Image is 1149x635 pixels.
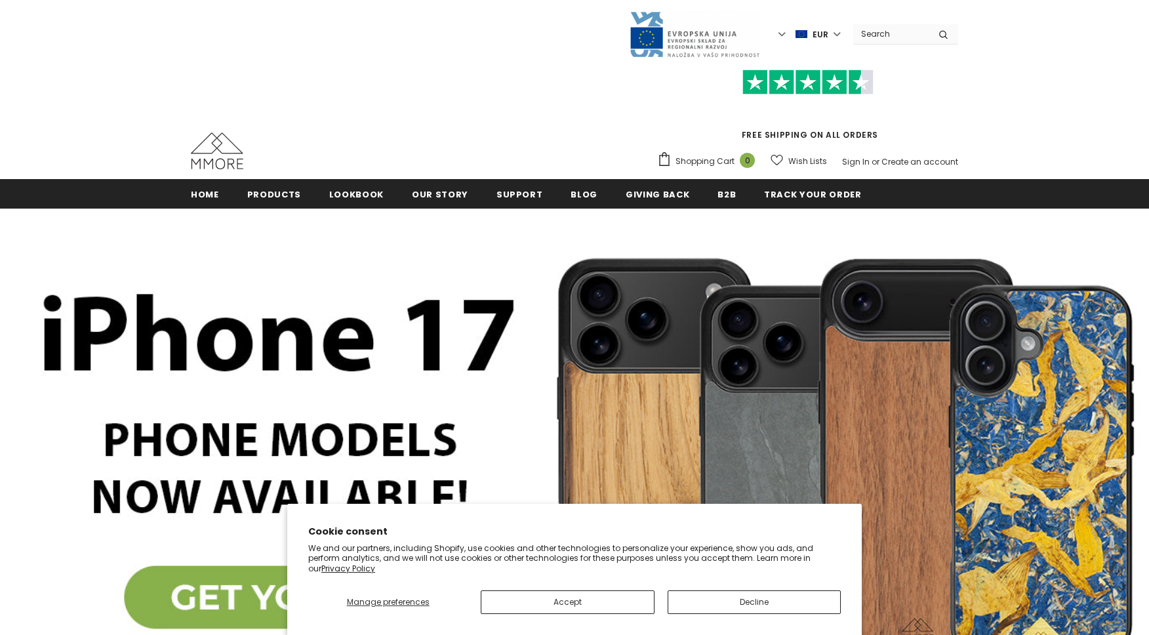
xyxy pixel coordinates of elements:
[740,153,755,168] span: 0
[629,10,760,58] img: Javni Razpis
[657,152,761,171] a: Shopping Cart 0
[571,188,597,201] span: Blog
[481,590,654,614] button: Accept
[629,28,760,39] a: Javni Razpis
[191,188,219,201] span: Home
[496,188,543,201] span: support
[626,188,689,201] span: Giving back
[717,188,736,201] span: B2B
[675,155,735,168] span: Shopping Cart
[247,188,301,201] span: Products
[191,179,219,209] a: Home
[853,24,929,43] input: Search Site
[191,133,243,169] img: MMORE Cases
[412,188,468,201] span: Our Story
[764,188,861,201] span: Track your order
[657,94,958,129] iframe: Customer reviews powered by Trustpilot
[764,179,861,209] a: Track your order
[788,155,827,168] span: Wish Lists
[571,179,597,209] a: Blog
[668,590,841,614] button: Decline
[742,70,874,95] img: Trust Pilot Stars
[813,28,828,41] span: EUR
[329,179,384,209] a: Lookbook
[626,179,689,209] a: Giving back
[347,596,430,607] span: Manage preferences
[329,188,384,201] span: Lookbook
[842,156,870,167] a: Sign In
[321,563,375,574] a: Privacy Policy
[308,590,468,614] button: Manage preferences
[717,179,736,209] a: B2B
[247,179,301,209] a: Products
[308,543,841,574] p: We and our partners, including Shopify, use cookies and other technologies to personalize your ex...
[496,179,543,209] a: support
[872,156,879,167] span: or
[412,179,468,209] a: Our Story
[657,75,958,140] span: FREE SHIPPING ON ALL ORDERS
[881,156,958,167] a: Create an account
[771,150,827,173] a: Wish Lists
[308,525,841,539] h2: Cookie consent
